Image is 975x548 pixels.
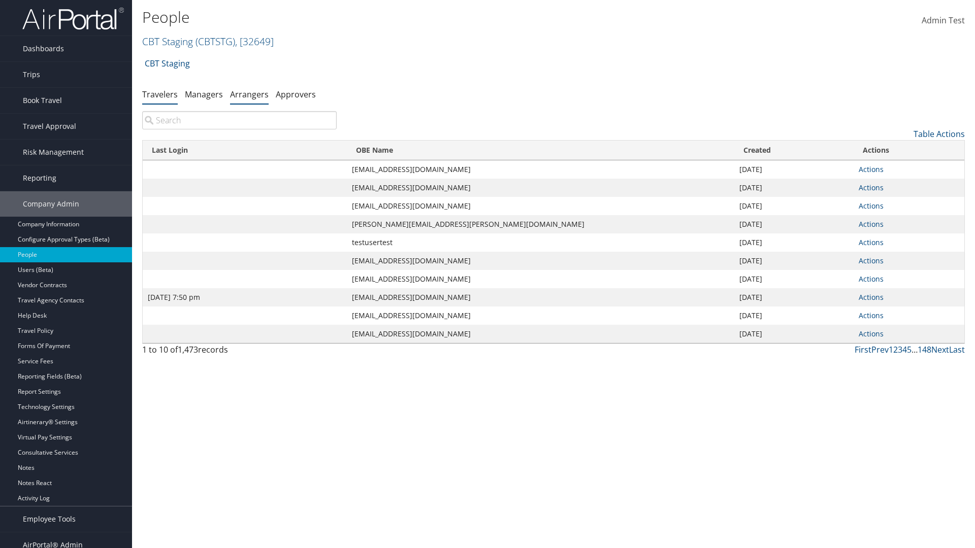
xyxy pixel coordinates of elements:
td: [DATE] [734,325,854,343]
td: testusertest [347,233,734,252]
a: Prev [871,344,889,355]
td: [EMAIL_ADDRESS][DOMAIN_NAME] [347,179,734,197]
span: Dashboards [23,36,64,61]
h1: People [142,7,691,28]
a: Actions [859,219,884,229]
a: Travelers [142,89,178,100]
span: Admin Test [922,15,965,26]
a: Last [949,344,965,355]
span: Travel Approval [23,114,76,139]
a: Table Actions [914,128,965,140]
span: Employee Tools [23,506,76,532]
td: [DATE] [734,215,854,233]
a: Actions [859,292,884,302]
th: Last Login: activate to sort column ascending [143,141,347,160]
a: 148 [918,344,931,355]
td: [EMAIL_ADDRESS][DOMAIN_NAME] [347,197,734,215]
td: [EMAIL_ADDRESS][DOMAIN_NAME] [347,160,734,179]
a: Actions [859,164,884,174]
td: [DATE] [734,252,854,270]
a: Actions [859,311,884,320]
a: CBT Staging [142,35,274,48]
a: 4 [902,344,907,355]
a: Actions [859,201,884,211]
a: 3 [898,344,902,355]
span: Trips [23,62,40,87]
td: [DATE] [734,197,854,215]
td: [PERSON_NAME][EMAIL_ADDRESS][PERSON_NAME][DOMAIN_NAME] [347,215,734,233]
a: Actions [859,274,884,284]
a: Actions [859,237,884,247]
span: Book Travel [23,88,62,113]
td: [DATE] [734,306,854,325]
span: Company Admin [23,191,79,217]
td: [EMAIL_ADDRESS][DOMAIN_NAME] [347,325,734,343]
td: [DATE] [734,179,854,197]
a: Approvers [276,89,316,100]
a: 5 [907,344,912,355]
td: [EMAIL_ADDRESS][DOMAIN_NAME] [347,306,734,325]
a: Actions [859,329,884,338]
div: 1 to 10 of records [142,344,337,361]
span: ( CBTSTG ) [196,35,235,48]
td: [DATE] [734,233,854,252]
td: [EMAIL_ADDRESS][DOMAIN_NAME] [347,288,734,306]
td: [DATE] [734,160,854,179]
td: [DATE] [734,288,854,306]
a: Actions [859,256,884,265]
input: Search [142,111,337,129]
a: Next [931,344,949,355]
td: [DATE] [734,270,854,288]
a: First [855,344,871,355]
span: Risk Management [23,140,84,165]
a: Actions [859,183,884,192]
td: [EMAIL_ADDRESS][DOMAIN_NAME] [347,252,734,270]
a: CBT Staging [145,53,190,74]
span: , [ 32649 ] [235,35,274,48]
a: Arrangers [230,89,269,100]
th: Created: activate to sort column ascending [734,141,854,160]
a: Admin Test [922,5,965,37]
img: airportal-logo.png [22,7,124,30]
a: 1 [889,344,893,355]
span: Reporting [23,165,56,191]
a: Managers [185,89,223,100]
a: 2 [893,344,898,355]
td: [DATE] 7:50 pm [143,288,347,306]
th: OBE Name: activate to sort column ascending [347,141,734,160]
th: Actions [854,141,964,160]
span: 1,473 [178,344,198,355]
td: [EMAIL_ADDRESS][DOMAIN_NAME] [347,270,734,288]
span: … [912,344,918,355]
